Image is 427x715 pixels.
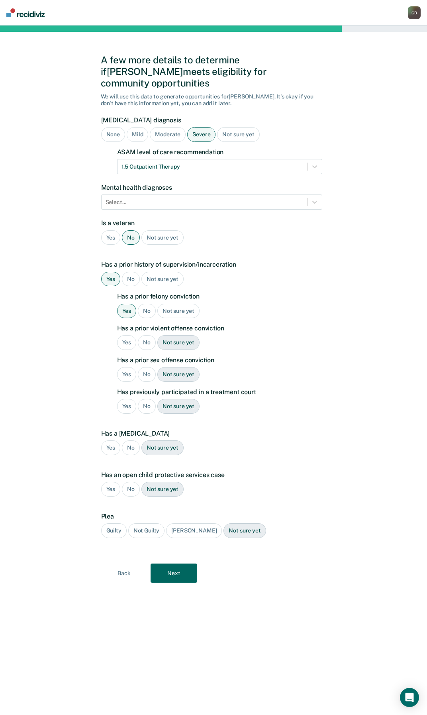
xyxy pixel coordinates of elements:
label: Has a prior violent offense conviction [117,324,322,332]
div: No [138,399,156,414]
label: Has a prior history of supervision/incarceration [101,261,322,268]
div: Not sure yet [141,440,184,455]
div: Not sure yet [157,304,200,318]
div: Not sure yet [141,482,184,497]
button: Back [101,564,147,583]
div: Yes [117,399,137,414]
div: No [138,335,156,350]
div: Yes [101,440,121,455]
div: No [122,482,140,497]
label: Mental health diagnoses [101,184,322,191]
div: Not Guilty [128,523,165,538]
div: Not sure yet [157,367,200,382]
div: Yes [117,335,137,350]
div: Open Intercom Messenger [400,688,419,707]
label: Has a [MEDICAL_DATA] [101,430,322,437]
button: GB [408,6,421,19]
div: G B [408,6,421,19]
label: Has previously participated in a treatment court [117,388,322,396]
div: We will use this data to generate opportunities for [PERSON_NAME] . It's okay if you don't have t... [101,93,327,107]
div: Yes [101,272,121,287]
div: None [101,127,125,142]
div: Guilty [101,523,127,538]
div: Yes [101,482,121,497]
div: Yes [101,230,121,245]
div: No [122,272,140,287]
div: Not sure yet [141,272,184,287]
div: Moderate [150,127,186,142]
div: Mild [127,127,148,142]
div: Yes [117,304,137,318]
div: A few more details to determine if [PERSON_NAME] meets eligibility for community opportunities [101,54,327,88]
div: Not sure yet [217,127,259,142]
label: Has a prior sex offense conviction [117,356,322,364]
button: Next [151,564,197,583]
div: Severe [187,127,215,142]
div: Not sure yet [157,399,200,414]
div: No [138,367,156,382]
div: No [122,440,140,455]
div: [PERSON_NAME] [166,523,222,538]
div: Not sure yet [157,335,200,350]
label: Plea [101,513,322,520]
div: Yes [117,367,137,382]
label: ASAM level of care recommendation [117,148,322,156]
label: [MEDICAL_DATA] diagnosis [101,116,322,124]
label: Has a prior felony conviction [117,293,322,300]
div: No [138,304,156,318]
img: Recidiviz [6,8,45,17]
div: Not sure yet [141,230,184,245]
label: Is a veteran [101,219,322,227]
div: Not sure yet [223,523,266,538]
label: Has an open child protective services case [101,471,322,479]
div: No [122,230,140,245]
